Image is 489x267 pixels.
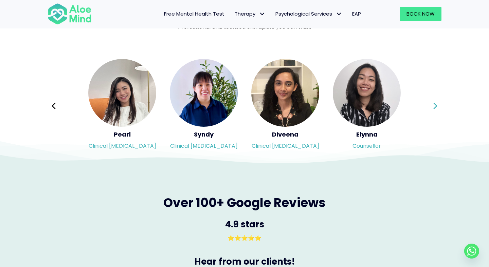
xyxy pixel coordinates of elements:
[164,10,224,17] span: Free Mental Health Test
[88,130,156,139] h5: Pearl
[333,130,401,139] h5: Elynna
[170,130,238,139] h5: Syndy
[225,218,264,230] span: 4.9 stars
[251,59,319,127] img: <h5>Diveena</h5><p>Clinical psychologist</p>
[257,9,267,19] span: Therapy: submenu
[101,7,366,21] nav: Menu
[228,234,234,242] span: ⭐
[170,59,238,153] a: <h5>Syndy</h5><p>Clinical psychologist</p> SyndyClinical [MEDICAL_DATA]
[333,58,401,154] div: Slide 17 of 3
[88,59,156,153] a: <h5>Pearl</h5><p>Clinical psychologist</p> PearlClinical [MEDICAL_DATA]
[170,59,238,127] img: <h5>Syndy</h5><p>Clinical psychologist</p>
[88,59,156,127] img: <h5>Pearl</h5><p>Clinical psychologist</p>
[333,59,401,127] img: <h5>Elynna</h5><p>Counsellor</p>
[241,234,248,242] span: ⭐
[48,3,92,25] img: Aloe mind Logo
[159,7,230,21] a: Free Mental Health Test
[235,10,265,17] span: Therapy
[251,58,319,154] div: Slide 16 of 3
[251,59,319,153] a: <h5>Diveena</h5><p>Clinical psychologist</p> DiveenaClinical [MEDICAL_DATA]
[347,7,366,21] a: EAP
[255,234,261,242] span: ⭐
[88,58,156,154] div: Slide 14 of 3
[400,7,441,21] a: Book Now
[234,234,241,242] span: ⭐
[230,7,270,21] a: TherapyTherapy: submenu
[270,7,347,21] a: Psychological ServicesPsychological Services: submenu
[352,10,361,17] span: EAP
[275,10,342,17] span: Psychological Services
[334,9,344,19] span: Psychological Services: submenu
[251,130,319,139] h5: Diveena
[406,10,435,17] span: Book Now
[163,194,326,211] span: Over 100+ Google Reviews
[170,58,238,154] div: Slide 15 of 3
[464,244,479,259] a: Whatsapp
[248,234,255,242] span: ⭐
[333,59,401,153] a: <h5>Elynna</h5><p>Counsellor</p> ElynnaCounsellor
